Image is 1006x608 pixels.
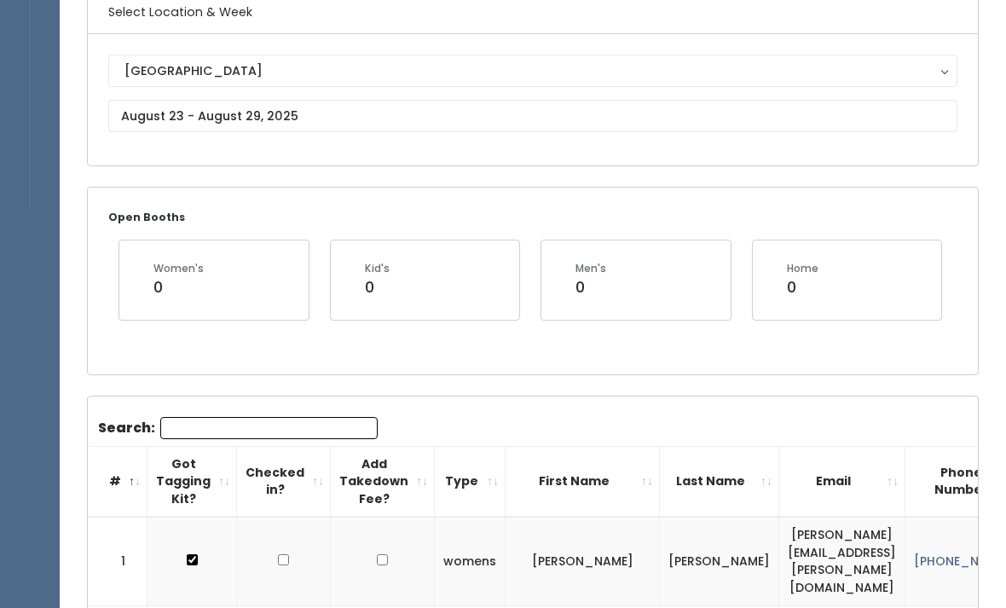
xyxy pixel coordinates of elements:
th: Email: activate to sort column ascending [779,446,905,517]
label: Search: [98,417,378,439]
div: Kid's [365,261,390,276]
div: [GEOGRAPHIC_DATA] [124,61,941,80]
input: Search: [160,417,378,439]
div: 0 [365,276,390,298]
th: Got Tagging Kit?: activate to sort column ascending [147,446,237,517]
small: Open Booths [108,210,185,224]
th: Checked in?: activate to sort column ascending [237,446,331,517]
th: #: activate to sort column descending [88,446,147,517]
input: August 23 - August 29, 2025 [108,100,957,132]
th: Type: activate to sort column ascending [435,446,506,517]
td: 1 [88,517,147,605]
th: First Name: activate to sort column ascending [506,446,660,517]
button: [GEOGRAPHIC_DATA] [108,55,957,87]
div: Home [787,261,818,276]
td: womens [435,517,506,605]
div: 0 [153,276,204,298]
td: [PERSON_NAME] [506,517,660,605]
td: [PERSON_NAME] [660,517,779,605]
th: Add Takedown Fee?: activate to sort column ascending [331,446,435,517]
div: Men's [575,261,606,276]
div: 0 [575,276,606,298]
div: Women's [153,261,204,276]
th: Last Name: activate to sort column ascending [660,446,779,517]
td: [PERSON_NAME][EMAIL_ADDRESS][PERSON_NAME][DOMAIN_NAME] [779,517,905,605]
div: 0 [787,276,818,298]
